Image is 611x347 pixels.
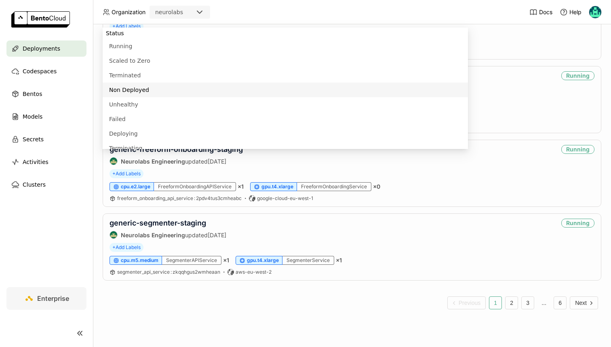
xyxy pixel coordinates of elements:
[257,195,313,202] span: google-cloud-eu-west-1
[6,287,86,310] a: Enterprise
[103,126,468,141] li: Deploying
[117,269,220,275] a: segmenter_api_service:zkqqhgus2wmheaan
[208,158,226,165] span: [DATE]
[554,296,567,309] button: 6
[561,71,594,80] div: Running
[570,296,598,309] button: Next
[110,231,117,238] img: Neurolabs Engineering
[110,243,143,252] span: +Add Labels
[261,183,293,190] span: gpu.t4.xlarge
[110,22,143,31] span: +Add Labels
[6,109,86,125] a: Models
[103,97,468,112] li: Unhealthy
[110,145,243,153] a: generic-freeform-onboarding-staging
[103,112,468,126] li: Failed
[208,232,226,238] span: [DATE]
[238,183,244,190] span: × 1
[121,232,185,238] strong: Neurolabs Engineering
[6,63,86,79] a: Codespaces
[247,257,279,264] span: gpu.t4.xlarge
[155,8,183,16] div: neurolabs
[537,296,550,309] button: ...
[117,269,220,275] span: segmenter_api_service zkqqhgus2wmheaan
[336,257,342,264] span: × 1
[6,177,86,193] a: Clusters
[121,158,185,165] strong: Neurolabs Engineering
[23,44,60,53] span: Deployments
[236,269,272,275] span: aws-eu-west-2
[561,145,594,154] div: Running
[505,296,518,309] button: 2
[103,68,468,83] li: Terminated
[37,294,69,302] span: Enterprise
[23,134,44,144] span: Secrets
[110,157,243,165] div: updated
[103,28,468,149] ul: Menu
[110,231,226,239] div: updated
[297,182,371,191] div: FreeformOnboardingService
[117,195,242,201] span: freeform_onboarding_api_service 2pdv4tus3cmheabc
[103,39,468,53] li: Running
[23,180,46,189] span: Clusters
[110,158,117,165] img: Neurolabs Engineering
[110,219,206,227] a: generic-segmenter-staging
[6,131,86,147] a: Secrets
[459,300,480,306] span: Previous
[6,40,86,57] a: Deployments
[11,11,70,28] img: logo
[103,83,468,97] li: Non Deployed
[23,89,42,99] span: Bentos
[6,154,86,170] a: Activities
[171,269,172,275] span: :
[162,256,221,265] div: SegmenterAPIService
[282,256,334,265] div: SegmenterService
[103,53,468,68] li: Scaled to Zero
[575,300,587,306] span: Next
[589,6,601,18] img: Calin Cojocaru
[489,296,502,309] button: 1
[194,195,195,201] span: :
[23,66,57,76] span: Codespaces
[110,169,143,178] span: +Add Labels
[447,296,486,309] button: Previous
[103,28,468,39] li: Status
[561,219,594,228] div: Running
[112,9,145,16] span: Organization
[560,8,582,16] div: Help
[521,296,534,309] button: 3
[154,182,236,191] div: FreeformOnboardingAPIService
[23,112,42,121] span: Models
[184,9,185,17] input: Selected neurolabs.
[121,257,158,264] span: cpu.m5.medium
[373,183,380,190] span: × 0
[23,157,48,167] span: Activities
[6,86,86,102] a: Bentos
[529,8,552,16] a: Docs
[121,183,150,190] span: cpu.e2.large
[117,195,242,202] a: freeform_onboarding_api_service:2pdv4tus3cmheabc
[103,141,468,155] li: Terminating
[569,9,582,16] span: Help
[223,257,229,264] span: × 1
[539,9,552,16] span: Docs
